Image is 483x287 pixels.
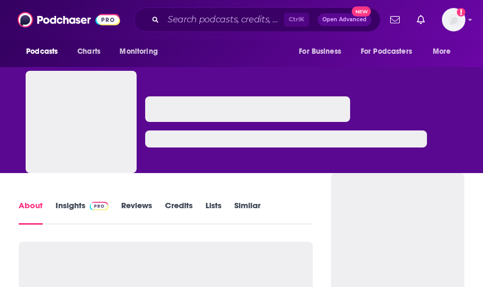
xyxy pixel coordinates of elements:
[234,200,260,225] a: Similar
[318,13,371,26] button: Open AdvancedNew
[433,44,451,59] span: More
[70,42,107,62] a: Charts
[18,10,120,30] img: Podchaser - Follow, Share and Rate Podcasts
[19,200,43,225] a: About
[90,202,108,210] img: Podchaser Pro
[322,17,367,22] span: Open Advanced
[19,42,72,62] button: open menu
[77,44,100,59] span: Charts
[413,11,429,29] a: Show notifications dropdown
[425,42,464,62] button: open menu
[386,11,404,29] a: Show notifications dropdown
[163,11,284,28] input: Search podcasts, credits, & more...
[354,42,427,62] button: open menu
[352,6,371,17] span: New
[121,200,152,225] a: Reviews
[134,7,381,32] div: Search podcasts, credits, & more...
[457,8,465,17] svg: Add a profile image
[56,200,108,225] a: InsightsPodchaser Pro
[165,200,193,225] a: Credits
[284,13,309,27] span: Ctrl K
[120,44,157,59] span: Monitoring
[112,42,171,62] button: open menu
[26,44,58,59] span: Podcasts
[442,8,465,31] img: User Profile
[361,44,412,59] span: For Podcasters
[205,200,221,225] a: Lists
[442,8,465,31] span: Logged in as Ashley_Beenen
[291,42,354,62] button: open menu
[299,44,341,59] span: For Business
[442,8,465,31] button: Show profile menu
